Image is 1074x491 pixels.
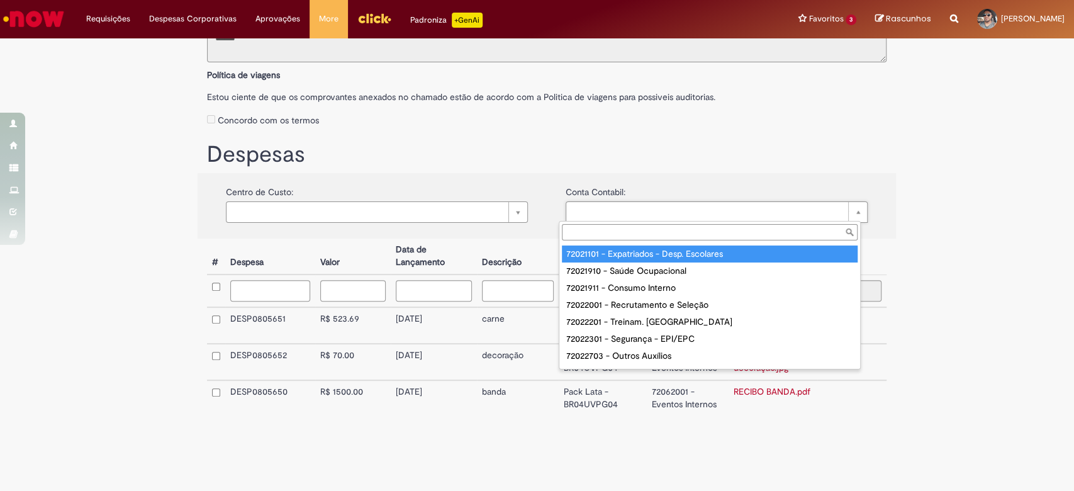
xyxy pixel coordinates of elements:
div: 72022301 - Segurança - EPI/EPC [562,330,858,347]
div: 72021910 - Saúde Ocupacional [562,262,858,279]
div: 72022703 - Outros Auxílios [562,347,858,364]
div: 72022001 - Recrutamento e Seleção [562,296,858,313]
div: 72021911 - Consumo Interno [562,279,858,296]
div: [PHONE_NUMBER] - Mobile - Serviços Voz [562,364,858,381]
div: 72022201 - Treinam. [GEOGRAPHIC_DATA] [562,313,858,330]
div: 72021101 - Expatriados - Desp. Escolares [562,245,858,262]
